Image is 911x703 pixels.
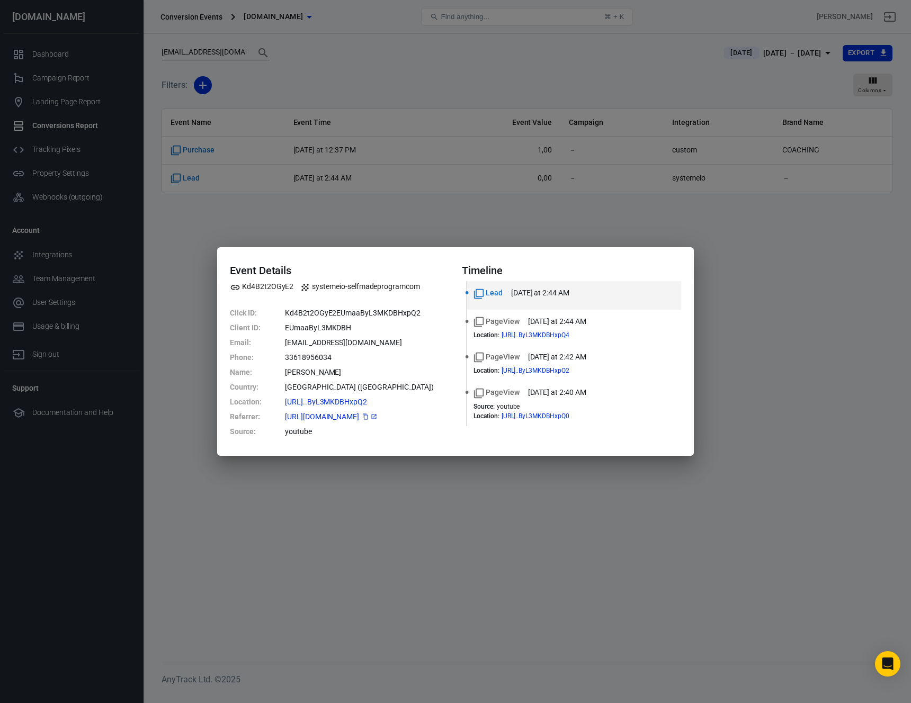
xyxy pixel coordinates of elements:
[230,335,283,350] dt: Email :
[474,287,503,299] span: Standard event name
[474,403,495,410] dt: Source :
[361,412,370,421] button: copy
[462,264,681,277] h4: Timeline
[474,351,520,363] span: Standard event name
[285,394,449,409] dd: https://membres.selfmadeprogram.com/form-21457?_atid=Kd4B2t2OGyE2EUmaaByL3MKDBHxpQ2
[285,365,449,380] dd: Mathieu
[230,281,293,292] span: Property
[285,335,449,350] dd: mathieurifflet04@gmail.com
[285,350,449,365] dd: 33618956034
[300,281,420,292] span: Integration
[528,387,586,398] time: 2025-09-12T02:40:18+04:00
[875,651,900,677] div: Open Intercom Messenger
[528,351,586,363] time: 2025-09-12T02:42:08+04:00
[285,413,378,420] span: https://www.youtube.com/
[502,413,588,419] span: https://membres.selfmadeprogram.com/mini-marques?_atid=Kd4B2t2OGyE2EUmaaByL3MKDBHxpQ0
[230,305,283,320] dt: Click ID :
[285,305,449,320] dd: Kd4B2t2OGyE2EUmaaByL3MKDBHxpQ2
[285,424,449,439] dd: youtube
[230,409,283,424] dt: Referrer :
[474,387,520,398] span: Standard event name
[285,409,449,424] dd: https://www.youtube.com/
[285,398,386,405] span: https://membres.selfmadeprogram.com/form-21457?_atid=Kd4B2t2OGyE2EUmaaByL3MKDBHxpQ2
[511,287,569,299] time: 2025-09-12T02:44:12+04:00
[474,367,499,374] dt: Location :
[474,316,520,327] span: Standard event name
[230,320,283,335] dt: Client ID :
[370,412,378,421] a: Open in new tab
[285,380,449,394] dd: France (FR)
[230,424,283,439] dt: Source :
[285,320,449,335] dd: EUmaaByL3MKDBH
[230,264,449,277] h4: Event Details
[528,316,586,327] time: 2025-09-12T02:44:11+04:00
[502,367,588,374] span: https://membres.selfmadeprogram.com/form-21457?_atid=Kd4B2t2OGyE2EUmaaByL3MKDBHxpQ2
[230,394,283,409] dt: Location :
[230,365,283,380] dt: Name :
[474,331,499,339] dt: Location :
[230,350,283,365] dt: Phone :
[502,332,588,338] span: https://membres.selfmadeprogram.com/form-21457-ty?_atid=Kd4B2t2OGyE2EUmaaByL3MKDBHxpQ4
[230,380,283,394] dt: Country :
[497,403,520,410] span: youtube
[474,412,499,420] dt: Location :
